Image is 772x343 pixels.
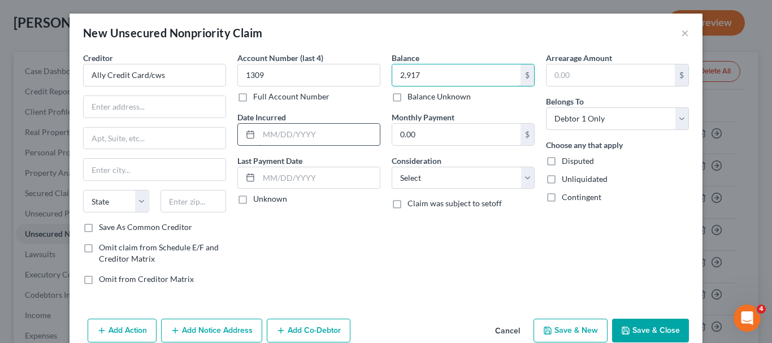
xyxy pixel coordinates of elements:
[84,96,225,118] input: Enter address...
[612,319,689,342] button: Save & Close
[534,319,608,342] button: Save & New
[84,128,225,149] input: Apt, Suite, etc...
[7,5,29,26] button: go back
[237,64,380,86] input: XXXX
[177,5,198,26] button: Home
[486,320,529,342] button: Cancel
[88,319,157,342] button: Add Action
[237,155,302,167] label: Last Payment Date
[259,167,380,189] input: MM/DD/YYYY
[253,91,329,102] label: Full Account Number
[546,52,612,64] label: Arrearage Amount
[72,257,81,266] button: Start recording
[32,6,50,24] img: Profile image for Katie
[83,25,262,41] div: New Unsecured Nonpriority Claim
[259,124,380,145] input: MM/DD/YYYY
[681,26,689,40] button: ×
[83,64,226,86] input: Search creditor by name...
[9,89,185,207] div: 🚨ATTN: [GEOGRAPHIC_DATA] of [US_STATE]The court has added a new Credit Counseling Field that we n...
[562,156,594,166] span: Disputed
[198,5,219,25] div: Close
[546,139,623,151] label: Choose any that apply
[18,123,176,201] div: The court has added a new Credit Counseling Field that we need to update upon filing. Please remo...
[54,257,63,266] button: Upload attachment
[521,124,534,145] div: $
[99,242,219,263] span: Omit claim from Schedule E/F and Creditor Matrix
[161,319,262,342] button: Add Notice Address
[407,198,502,208] span: Claim was subject to setoff
[675,64,688,86] div: $
[9,89,217,232] div: Katie says…
[10,233,216,252] textarea: Message…
[521,64,534,86] div: $
[99,274,194,284] span: Omit from Creditor Matrix
[83,53,113,63] span: Creditor
[547,64,675,86] input: 0.00
[18,257,27,266] button: Emoji picker
[161,190,227,212] input: Enter zip...
[237,111,286,123] label: Date Incurred
[253,193,287,205] label: Unknown
[562,192,601,202] span: Contingent
[546,97,584,106] span: Belongs To
[407,91,471,102] label: Balance Unknown
[392,111,454,123] label: Monthly Payment
[392,52,419,64] label: Balance
[55,6,128,14] h1: [PERSON_NAME]
[392,124,521,145] input: 0.00
[18,96,161,116] b: 🚨ATTN: [GEOGRAPHIC_DATA] of [US_STATE]
[36,257,45,266] button: Gif picker
[267,319,350,342] button: Add Co-Debtor
[55,14,105,25] p: Active 6h ago
[562,174,608,184] span: Unliquidated
[734,305,761,332] iframe: Intercom live chat
[392,155,441,167] label: Consideration
[99,222,192,233] label: Save As Common Creditor
[392,64,521,86] input: 0.00
[194,252,212,270] button: Send a message…
[237,52,323,64] label: Account Number (last 4)
[18,210,107,216] div: [PERSON_NAME] • 5h ago
[757,305,766,314] span: 4
[84,159,225,180] input: Enter city...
